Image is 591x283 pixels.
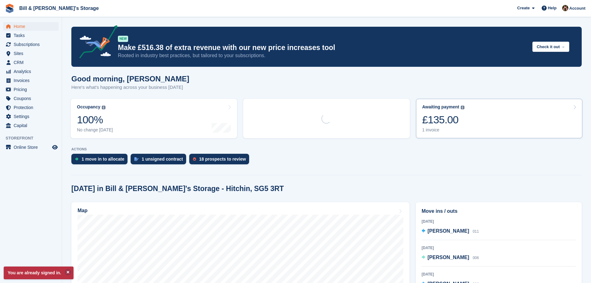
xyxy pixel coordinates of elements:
div: NEW [118,36,128,42]
div: 1 unsigned contract [142,157,183,162]
div: 1 invoice [422,127,465,133]
span: CRM [14,58,51,67]
h1: Good morning, [PERSON_NAME] [71,75,189,83]
div: £135.00 [422,113,465,126]
a: menu [3,76,59,85]
a: [PERSON_NAME] 011 [422,227,479,235]
span: Subscriptions [14,40,51,49]
a: menu [3,143,59,152]
a: menu [3,49,59,58]
a: 18 prospects to review [189,154,252,167]
span: Storefront [6,135,62,141]
a: menu [3,22,59,31]
span: Settings [14,112,51,121]
div: [DATE] [422,272,576,277]
h2: Map [78,208,87,213]
a: menu [3,67,59,76]
button: Check it out → [532,42,569,52]
p: ACTIONS [71,147,582,151]
span: [PERSON_NAME] [428,255,469,260]
div: 100% [77,113,113,126]
img: Jack Bottesch [562,5,568,11]
span: Account [569,5,585,11]
div: 1 move in to allocate [82,157,124,162]
a: menu [3,112,59,121]
p: Rooted in industry best practices, but tailored to your subscriptions. [118,52,527,59]
span: Help [548,5,557,11]
span: Tasks [14,31,51,40]
a: Occupancy 100% No change [DATE] [71,99,237,138]
span: Capital [14,121,51,130]
a: Bill & [PERSON_NAME]'s Storage [17,3,101,13]
span: Protection [14,103,51,112]
img: icon-info-grey-7440780725fd019a000dd9b08b2336e03edf1995a4989e88bcd33f0948082b44.svg [102,106,105,109]
a: Preview store [51,144,59,151]
a: menu [3,85,59,94]
span: Sites [14,49,51,58]
span: [PERSON_NAME] [428,228,469,234]
a: menu [3,58,59,67]
p: Here's what's happening across your business [DATE] [71,84,189,91]
div: [DATE] [422,245,576,251]
a: menu [3,121,59,130]
p: Make £516.38 of extra revenue with our new price increases tool [118,43,527,52]
img: prospect-51fa495bee0391a8d652442698ab0144808aea92771e9ea1ae160a38d050c398.svg [193,157,196,161]
span: 006 [473,256,479,260]
a: menu [3,103,59,112]
div: 18 prospects to review [199,157,246,162]
a: menu [3,40,59,49]
span: 011 [473,229,479,234]
a: 1 unsigned contract [131,154,189,167]
img: contract_signature_icon-13c848040528278c33f63329250d36e43548de30e8caae1d1a13099fd9432cc5.svg [134,157,139,161]
div: No change [DATE] [77,127,113,133]
div: Awaiting payment [422,104,459,110]
span: Invoices [14,76,51,85]
a: Awaiting payment £135.00 1 invoice [416,99,582,138]
p: You are already signed in. [4,267,74,279]
a: [PERSON_NAME] 006 [422,254,479,262]
h2: [DATE] in Bill & [PERSON_NAME]'s Storage - Hitchin, SG5 3RT [71,185,284,193]
img: stora-icon-8386f47178a22dfd0bd8f6a31ec36ba5ce8667c1dd55bd0f319d3a0aa187defe.svg [5,4,14,13]
span: Online Store [14,143,51,152]
div: [DATE] [422,219,576,224]
span: Pricing [14,85,51,94]
img: move_ins_to_allocate_icon-fdf77a2bb77ea45bf5b3d319d69a93e2d87916cf1d5bf7949dd705db3b84f3ca.svg [75,157,78,161]
span: Analytics [14,67,51,76]
div: Occupancy [77,104,100,110]
img: icon-info-grey-7440780725fd019a000dd9b08b2336e03edf1995a4989e88bcd33f0948082b44.svg [461,106,464,109]
a: 1 move in to allocate [71,154,131,167]
img: price-adjustments-announcement-icon-8257ccfd72463d97f412b2fc003d46551f7dbcb40ab6d574587a9cd5c0d94... [74,25,118,61]
a: menu [3,94,59,103]
span: Create [517,5,530,11]
h2: Move ins / outs [422,208,576,215]
span: Home [14,22,51,31]
a: menu [3,31,59,40]
span: Coupons [14,94,51,103]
